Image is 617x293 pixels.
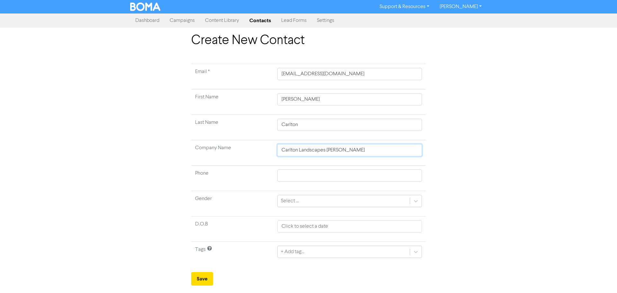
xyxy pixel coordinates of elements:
input: Click to select a date [277,220,422,233]
td: Tags [191,242,273,267]
a: Support & Resources [374,2,434,12]
td: Last Name [191,115,273,140]
td: First Name [191,89,273,115]
div: + Add tag... [281,248,304,256]
a: Dashboard [130,14,165,27]
td: Phone [191,166,273,191]
a: [PERSON_NAME] [434,2,487,12]
iframe: Chat Widget [585,262,617,293]
td: Company Name [191,140,273,166]
h1: Create New Contact [191,33,426,48]
td: Required [191,64,273,89]
a: Content Library [200,14,244,27]
a: Contacts [244,14,276,27]
td: Gender [191,191,273,216]
td: D.O.B [191,216,273,242]
img: BOMA Logo [130,3,160,11]
a: Settings [312,14,339,27]
a: Campaigns [165,14,200,27]
div: Select ... [281,197,299,205]
a: Lead Forms [276,14,312,27]
button: Save [191,272,213,286]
